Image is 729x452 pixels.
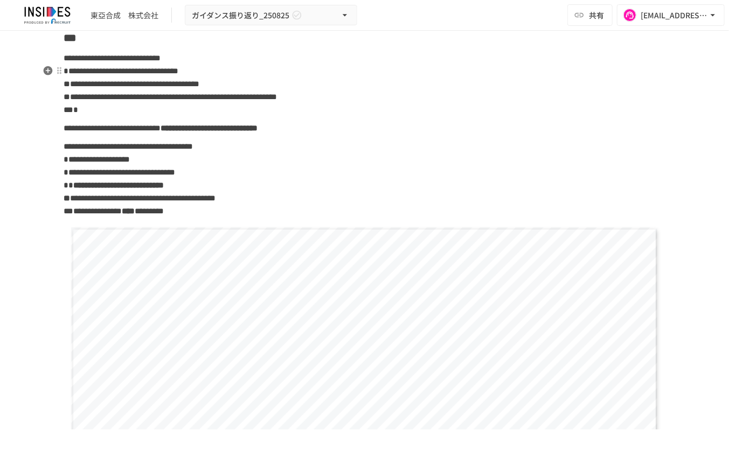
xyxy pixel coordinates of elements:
[13,6,82,24] img: JmGSPSkPjKwBq77AtHmwC7bJguQHJlCRQfAXtnx4WuV
[641,9,707,22] div: [EMAIL_ADDRESS][DOMAIN_NAME]
[91,10,158,21] div: 東亞合成 株式会社
[192,9,289,22] span: ガイダンス振り返り_250825
[567,4,613,26] button: 共有
[617,4,725,26] button: [EMAIL_ADDRESS][DOMAIN_NAME]
[589,9,604,21] span: 共有
[185,5,357,26] button: ガイダンス振り返り_250825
